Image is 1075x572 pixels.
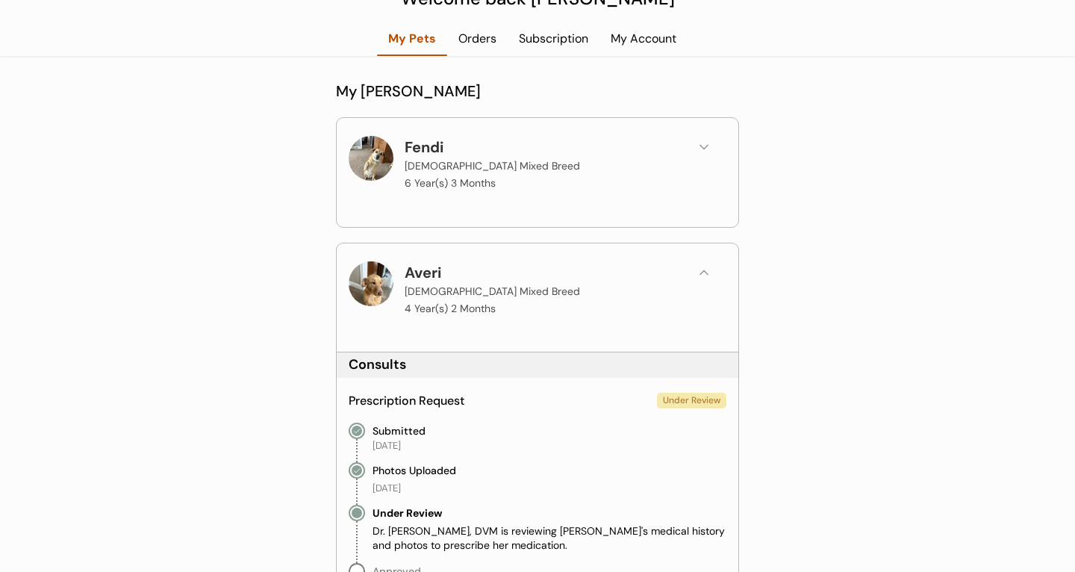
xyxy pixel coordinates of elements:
div: Averi [405,261,461,284]
div: Under Review [657,393,726,408]
div: Under Review [373,505,442,521]
div: [DEMOGRAPHIC_DATA] Mixed Breed [405,158,580,174]
div: Consults [349,355,406,374]
div: My Account [599,31,688,47]
div: Submitted [373,423,426,439]
div: Dr. [PERSON_NAME], DVM is reviewing [PERSON_NAME]'s medical history and photos to prescribe her m... [373,524,726,553]
p: 4 Year(s) 2 Months [405,303,496,314]
div: Photos Uploaded [373,462,456,479]
div: [DEMOGRAPHIC_DATA] Mixed Breed [405,284,580,299]
div: Fendi [405,136,461,158]
div: Prescription Request [349,393,464,409]
div: [DATE] [373,482,401,495]
div: [DATE] [373,439,401,453]
div: Subscription [508,31,599,47]
div: My Pets [377,31,447,47]
div: My [PERSON_NAME] [336,80,739,102]
div: Orders [447,31,508,47]
p: 6 Year(s) 3 Months [405,178,496,188]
